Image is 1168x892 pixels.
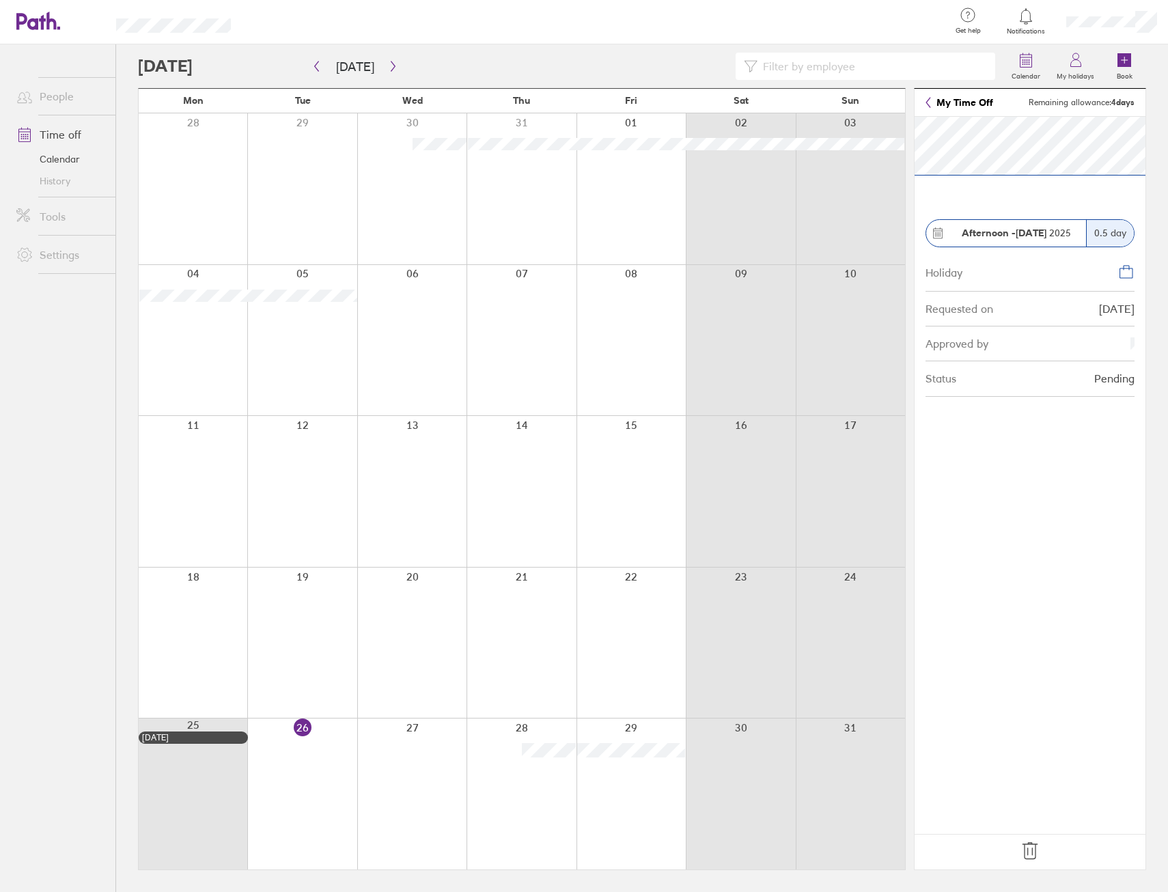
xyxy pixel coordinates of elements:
[1102,44,1146,88] a: Book
[1086,220,1134,247] div: 0.5 day
[1004,27,1048,36] span: Notifications
[926,372,956,385] div: Status
[1004,7,1048,36] a: Notifications
[1003,44,1048,88] a: Calendar
[142,733,245,742] div: [DATE]
[926,303,993,315] div: Requested on
[325,55,385,78] button: [DATE]
[513,95,530,106] span: Thu
[183,95,204,106] span: Mon
[402,95,423,106] span: Wed
[5,83,115,110] a: People
[5,241,115,268] a: Settings
[1003,68,1048,81] label: Calendar
[962,227,1016,239] strong: Afternoon -
[295,95,311,106] span: Tue
[1029,98,1135,107] span: Remaining allowance:
[962,227,1071,238] span: 2025
[757,53,987,79] input: Filter by employee
[5,170,115,192] a: History
[1109,68,1141,81] label: Book
[926,97,993,108] a: My Time Off
[5,121,115,148] a: Time off
[926,337,988,350] div: Approved by
[1094,372,1135,385] div: Pending
[1048,68,1102,81] label: My holidays
[926,264,962,279] div: Holiday
[946,27,990,35] span: Get help
[1048,44,1102,88] a: My holidays
[734,95,749,106] span: Sat
[842,95,859,106] span: Sun
[5,148,115,170] a: Calendar
[1016,227,1046,239] strong: [DATE]
[5,203,115,230] a: Tools
[1111,97,1135,107] strong: 4 days
[1099,303,1135,315] div: [DATE]
[625,95,637,106] span: Fri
